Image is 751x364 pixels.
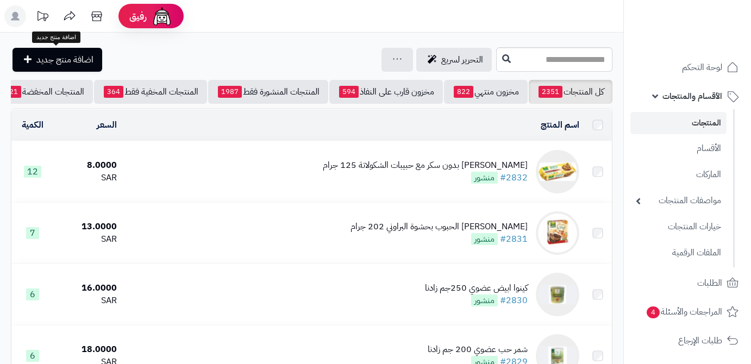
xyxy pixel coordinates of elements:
a: لوحة التحكم [630,54,744,80]
div: شمر حب عضوي 200 جم زادنا [428,343,528,356]
a: اضافة منتج جديد [12,48,102,72]
a: مخزون قارب على النفاذ594 [329,80,443,104]
span: 7 [26,227,39,239]
span: 2351 [539,86,562,98]
a: الطلبات [630,270,744,296]
span: 594 [339,86,359,98]
span: 1987 [218,86,242,98]
span: لوحة التحكم [682,60,722,75]
div: 8.0000 [58,159,117,172]
a: تحديثات المنصة [29,5,56,30]
img: جولن زيرو كوكيز بدون سكر مع حبيبات الشكولاتة 125 جرام [536,150,579,193]
span: اضافة منتج جديد [36,53,93,66]
a: السعر [97,118,117,131]
a: المراجعات والأسئلة4 [630,299,744,325]
img: كينوا ابيض عضوي 250جم زادنا [536,273,579,316]
span: 12 [24,166,41,178]
div: SAR [58,294,117,307]
div: 13.0000 [58,221,117,233]
span: طلبات الإرجاع [678,333,722,348]
div: كينوا ابيض عضوي 250جم زادنا [425,282,528,294]
a: التحرير لسريع [416,48,492,72]
span: 4 [647,306,660,318]
span: الطلبات [697,275,722,291]
a: مواصفات المنتجات [630,189,727,212]
a: #2830 [500,294,528,307]
div: SAR [58,172,117,184]
a: خيارات المنتجات [630,215,727,239]
a: كل المنتجات2351 [529,80,612,104]
span: الأقسام والمنتجات [662,89,722,104]
span: منشور [471,233,498,245]
a: مخزون منتهي822 [444,80,528,104]
a: الماركات [630,163,727,186]
a: الأقسام [630,137,727,160]
div: SAR [58,233,117,246]
a: #2831 [500,233,528,246]
span: رفيق [129,10,147,23]
span: منشور [471,294,498,306]
a: الملفات الرقمية [630,241,727,265]
a: اسم المنتج [541,118,579,131]
span: التحرير لسريع [441,53,483,66]
span: منشور [471,172,498,184]
span: 6 [26,288,39,300]
a: المنتجات [630,112,727,134]
img: جولن بسكويت الحبوب بحشوة البراوني 202 جرام [536,211,579,255]
a: طلبات الإرجاع [630,328,744,354]
span: 364 [104,86,123,98]
img: ai-face.png [151,5,173,27]
span: 822 [454,86,473,98]
span: المراجعات والأسئلة [646,304,722,319]
a: المنتجات المخفية فقط364 [94,80,207,104]
span: 21 [6,86,21,98]
div: اضافة منتج جديد [32,32,80,43]
div: 16.0000 [58,282,117,294]
div: [PERSON_NAME] الحبوب بحشوة البراوني 202 جرام [351,221,528,233]
span: 6 [26,350,39,362]
a: الكمية [22,118,43,131]
a: #2832 [500,171,528,184]
div: [PERSON_NAME] بدون سكر مع حبيبات الشكولاتة 125 جرام [323,159,528,172]
a: المنتجات المنشورة فقط1987 [208,80,328,104]
div: 18.0000 [58,343,117,356]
